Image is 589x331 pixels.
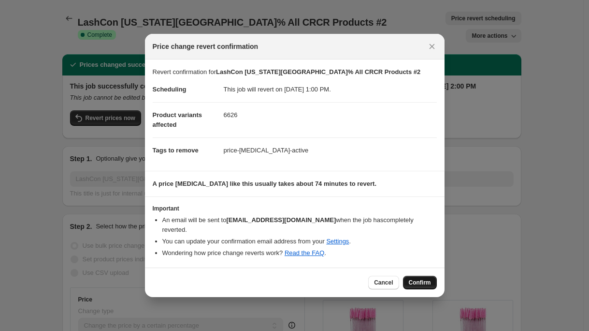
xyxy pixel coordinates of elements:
li: You can update your confirmation email address from your . [162,237,437,246]
span: Tags to remove [153,147,199,154]
span: Confirm [409,279,431,286]
dd: This job will revert on [DATE] 1:00 PM. [224,77,437,102]
dd: price-[MEDICAL_DATA]-active [224,137,437,163]
h3: Important [153,205,437,212]
a: Settings [326,238,349,245]
button: Confirm [403,276,437,289]
span: Scheduling [153,86,187,93]
p: Revert confirmation for [153,67,437,77]
b: [EMAIL_ADDRESS][DOMAIN_NAME] [226,216,336,224]
li: Wondering how price change reverts work? . [162,248,437,258]
a: Read the FAQ [285,249,324,256]
span: Product variants affected [153,111,202,128]
button: Cancel [368,276,399,289]
dd: 6626 [224,102,437,128]
b: LashCon [US_STATE][GEOGRAPHIC_DATA]% All CRCR Products #2 [216,68,420,75]
b: A price [MEDICAL_DATA] like this usually takes about 74 minutes to revert. [153,180,377,187]
button: Close [425,40,439,53]
span: Price change revert confirmation [153,42,259,51]
li: An email will be sent to when the job has completely reverted . [162,215,437,235]
span: Cancel [374,279,393,286]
